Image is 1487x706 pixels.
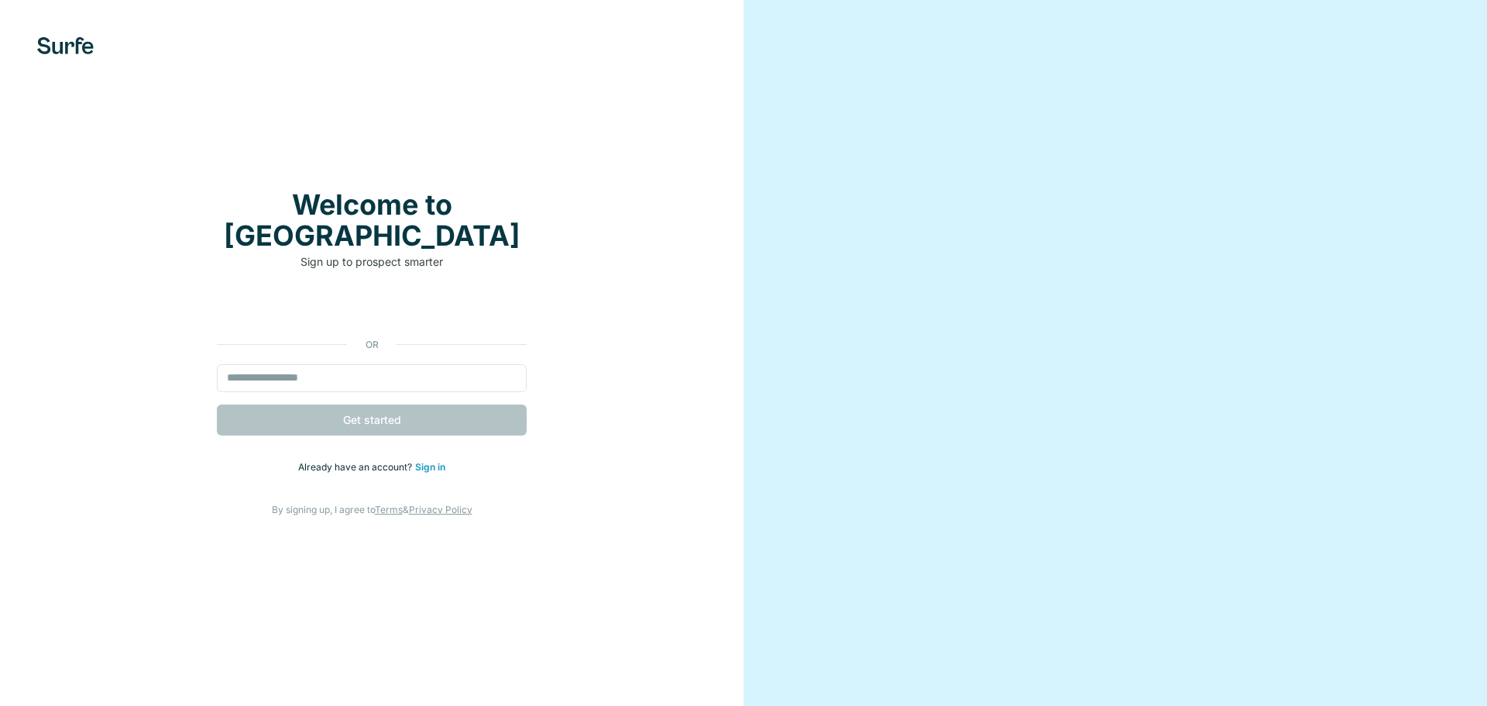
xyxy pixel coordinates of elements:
span: By signing up, I agree to & [272,504,472,515]
p: Sign up to prospect smarter [217,254,527,270]
a: Sign in [415,461,445,473]
img: Surfe's logo [37,37,94,54]
h1: Welcome to [GEOGRAPHIC_DATA] [217,189,527,251]
a: Terms [375,504,403,515]
span: Already have an account? [298,461,415,473]
iframe: Sign in with Google Button [209,293,534,327]
a: Privacy Policy [409,504,472,515]
p: or [347,338,397,352]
